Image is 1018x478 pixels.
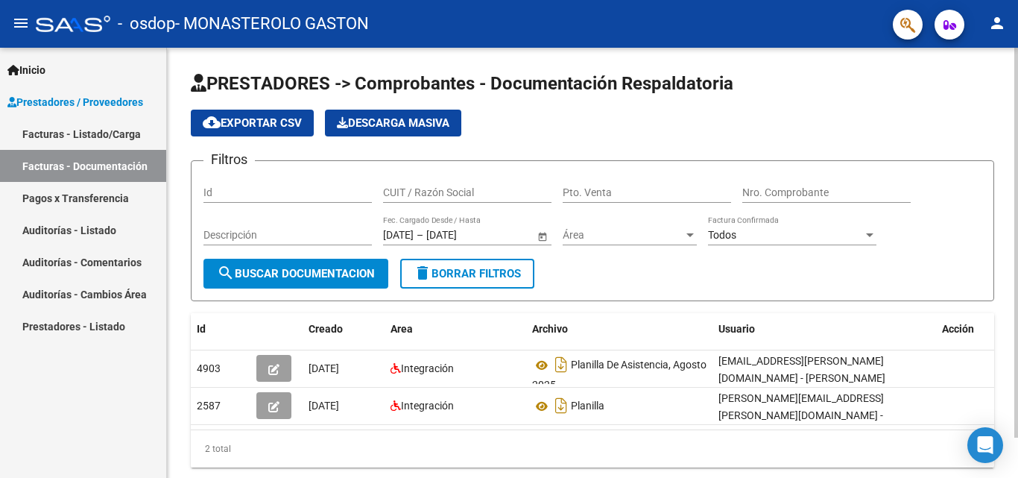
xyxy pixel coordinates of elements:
mat-icon: delete [414,264,431,282]
mat-icon: person [988,14,1006,32]
span: [DATE] [309,362,339,374]
span: Area [391,323,413,335]
span: Acción [942,323,974,335]
datatable-header-cell: Creado [303,313,385,345]
span: Buscar Documentacion [217,267,375,280]
button: Descarga Masiva [325,110,461,136]
div: Open Intercom Messenger [967,427,1003,463]
mat-icon: search [217,264,235,282]
input: Fecha fin [426,229,499,242]
span: [PERSON_NAME][EMAIL_ADDRESS][PERSON_NAME][DOMAIN_NAME] - [PERSON_NAME] [718,392,884,438]
span: 2587 [197,400,221,412]
span: - MONASTEROLO GASTON [175,7,369,40]
button: Open calendar [534,228,550,244]
mat-icon: cloud_download [203,113,221,131]
span: Área [563,229,683,242]
span: Inicio [7,62,45,78]
input: Fecha inicio [383,229,414,242]
span: - osdop [118,7,175,40]
i: Descargar documento [551,394,571,418]
span: 4903 [197,362,221,374]
span: PRESTADORES -> Comprobantes - Documentación Respaldatoria [191,73,733,94]
mat-icon: menu [12,14,30,32]
app-download-masive: Descarga masiva de comprobantes (adjuntos) [325,110,461,136]
span: Planilla De Asistencia, Agosto 2025 [532,359,706,391]
span: Todos [708,229,736,241]
span: [EMAIL_ADDRESS][PERSON_NAME][DOMAIN_NAME] - [PERSON_NAME] [718,355,885,384]
h3: Filtros [203,149,255,170]
div: 2 total [191,430,994,468]
datatable-header-cell: Acción [936,313,1011,345]
datatable-header-cell: Usuario [712,313,936,345]
span: Borrar Filtros [414,267,521,280]
span: Archivo [532,323,568,335]
button: Buscar Documentacion [203,259,388,289]
datatable-header-cell: Archivo [526,313,712,345]
span: Integración [401,362,454,374]
span: Integración [401,400,454,412]
span: Descarga Masiva [337,116,449,130]
span: Exportar CSV [203,116,302,130]
button: Exportar CSV [191,110,314,136]
span: Prestadores / Proveedores [7,94,143,110]
button: Borrar Filtros [400,259,534,289]
i: Descargar documento [551,353,571,377]
datatable-header-cell: Area [385,313,526,345]
span: Planilla [571,400,604,412]
span: Usuario [718,323,755,335]
datatable-header-cell: Id [191,313,250,345]
span: Id [197,323,206,335]
span: [DATE] [309,400,339,412]
span: Creado [309,323,343,335]
span: – [417,229,423,242]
